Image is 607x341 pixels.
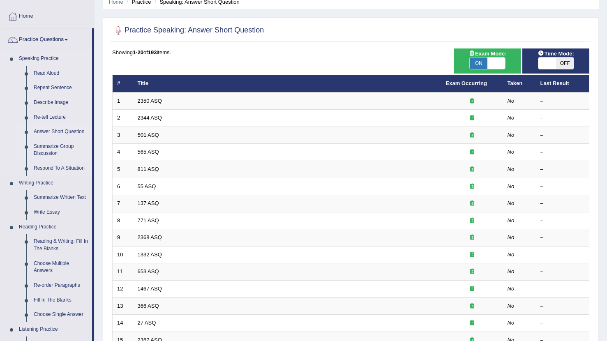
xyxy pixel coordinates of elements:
a: Summarize Group Discussion [30,139,92,161]
div: – [540,319,585,327]
div: Exam occurring question [446,251,499,259]
td: 2 [113,110,133,127]
a: 653 ASQ [138,268,159,274]
em: No [508,183,515,189]
em: No [508,217,515,223]
a: Re-order Paragraphs [30,278,92,293]
div: Exam occurring question [446,97,499,105]
div: – [540,302,585,310]
div: Exam occurring question [446,183,499,191]
th: Last Result [536,75,589,92]
a: Answer Short Question [30,124,92,139]
a: 1332 ASQ [138,251,162,258]
a: Summarize Written Text [30,190,92,205]
a: 771 ASQ [138,217,159,223]
td: 4 [113,144,133,161]
a: 27 ASQ [138,320,156,326]
b: 1-20 [133,49,143,55]
a: Reading & Writing: Fill In The Blanks [30,234,92,256]
a: 811 ASQ [138,166,159,172]
td: 3 [113,127,133,144]
a: Describe Image [30,95,92,110]
div: Exam occurring question [446,234,499,242]
td: 11 [113,263,133,281]
td: 13 [113,297,133,315]
a: Choose Multiple Answers [30,256,92,278]
a: Listening Practice [15,322,92,337]
div: Exam occurring question [446,319,499,327]
div: – [540,285,585,293]
td: 9 [113,229,133,247]
div: – [540,200,585,207]
div: – [540,217,585,225]
div: – [540,234,585,242]
h2: Practice Speaking: Answer Short Question [112,24,264,37]
a: Write Essay [30,205,92,220]
a: 1467 ASQ [138,286,162,292]
div: Exam occurring question [446,114,499,122]
td: 1 [113,92,133,110]
a: Read Aloud [30,66,92,81]
em: No [508,200,515,206]
td: 8 [113,212,133,229]
a: 2344 ASQ [138,115,162,121]
td: 5 [113,161,133,178]
div: Exam occurring question [446,217,499,225]
div: Show exams occurring in exams [454,48,521,74]
em: No [508,234,515,240]
a: Re-tell Lecture [30,110,92,125]
a: Fill In The Blanks [30,293,92,308]
em: No [508,286,515,292]
a: Speaking Practice [15,51,92,66]
div: – [540,183,585,191]
a: 366 ASQ [138,303,159,309]
div: Exam occurring question [446,131,499,139]
a: 2350 ASQ [138,98,162,104]
em: No [508,115,515,121]
em: No [508,166,515,172]
a: 2368 ASQ [138,234,162,240]
a: Home [0,5,94,25]
a: Reading Practice [15,220,92,235]
div: – [540,114,585,122]
a: 501 ASQ [138,132,159,138]
td: 10 [113,246,133,263]
td: 14 [113,315,133,332]
div: – [540,268,585,276]
div: Exam occurring question [446,200,499,207]
a: 565 ASQ [138,149,159,155]
a: Respond To A Situation [30,161,92,176]
em: No [508,132,515,138]
th: Taken [503,75,536,92]
a: 137 ASQ [138,200,159,206]
em: No [508,320,515,326]
span: Exam Mode: [465,49,510,58]
td: 7 [113,195,133,212]
em: No [508,149,515,155]
a: Writing Practice [15,176,92,191]
div: – [540,166,585,173]
div: Exam occurring question [446,285,499,293]
td: 12 [113,280,133,297]
b: 193 [148,49,157,55]
em: No [508,303,515,309]
em: No [508,251,515,258]
td: 6 [113,178,133,195]
div: Exam occurring question [446,148,499,156]
div: – [540,131,585,139]
em: No [508,268,515,274]
div: – [540,251,585,259]
th: Title [133,75,441,92]
a: Choose Single Answer [30,307,92,322]
span: OFF [556,58,574,69]
span: Time Mode: [535,49,577,58]
div: Showing of items. [112,48,589,56]
div: Exam occurring question [446,302,499,310]
a: Exam Occurring [446,80,487,86]
div: – [540,97,585,105]
a: Repeat Sentence [30,81,92,95]
em: No [508,98,515,104]
span: ON [470,58,487,69]
th: # [113,75,133,92]
a: Practice Questions [0,28,92,49]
